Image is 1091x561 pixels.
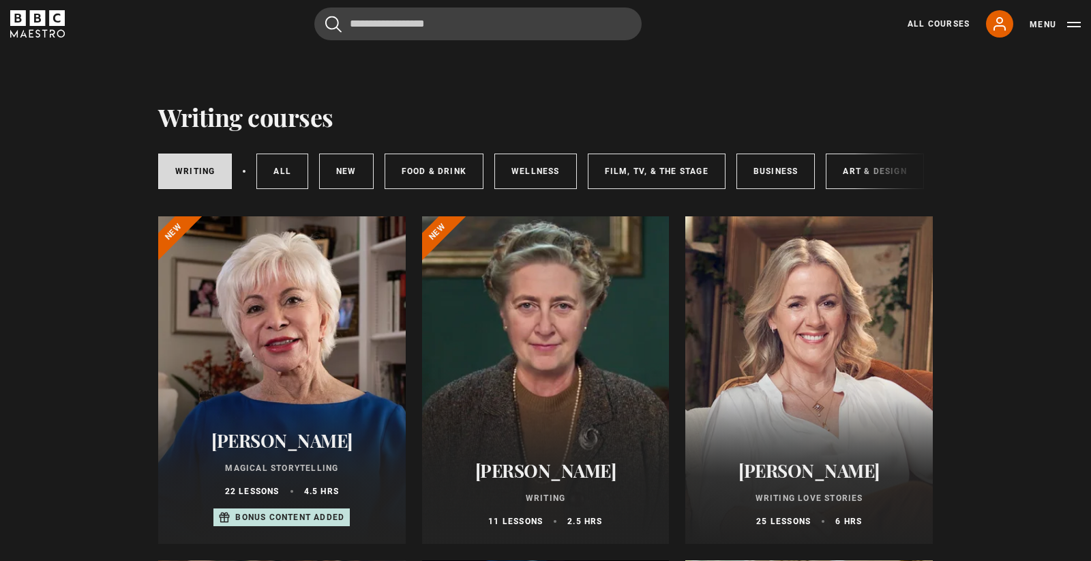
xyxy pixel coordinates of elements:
button: Submit the search query [325,16,342,33]
input: Search [314,8,642,40]
p: Magical Storytelling [175,462,389,474]
p: 2.5 hrs [567,515,602,528]
p: 22 lessons [225,485,280,498]
a: Writing [158,154,232,189]
a: Art & Design [826,154,923,189]
a: [PERSON_NAME] Writing 11 lessons 2.5 hrs New [422,216,670,544]
h2: [PERSON_NAME] [702,460,916,481]
svg: BBC Maestro [10,10,65,38]
a: All [256,154,308,189]
a: Wellness [494,154,577,189]
button: Toggle navigation [1030,18,1081,31]
a: Food & Drink [385,154,483,189]
p: 6 hrs [835,515,862,528]
p: 25 lessons [756,515,811,528]
a: [PERSON_NAME] Magical Storytelling 22 lessons 4.5 hrs Bonus content added New [158,216,406,544]
a: [PERSON_NAME] Writing Love Stories 25 lessons 6 hrs [685,216,933,544]
p: 11 lessons [488,515,543,528]
h2: [PERSON_NAME] [175,430,389,451]
h2: [PERSON_NAME] [438,460,653,481]
a: New [319,154,374,189]
p: Writing [438,492,653,504]
a: Business [736,154,816,189]
p: 4.5 hrs [304,485,339,498]
a: All Courses [908,18,970,30]
h1: Writing courses [158,102,333,131]
a: Film, TV, & The Stage [588,154,726,189]
p: Writing Love Stories [702,492,916,504]
p: Bonus content added [235,511,344,523]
